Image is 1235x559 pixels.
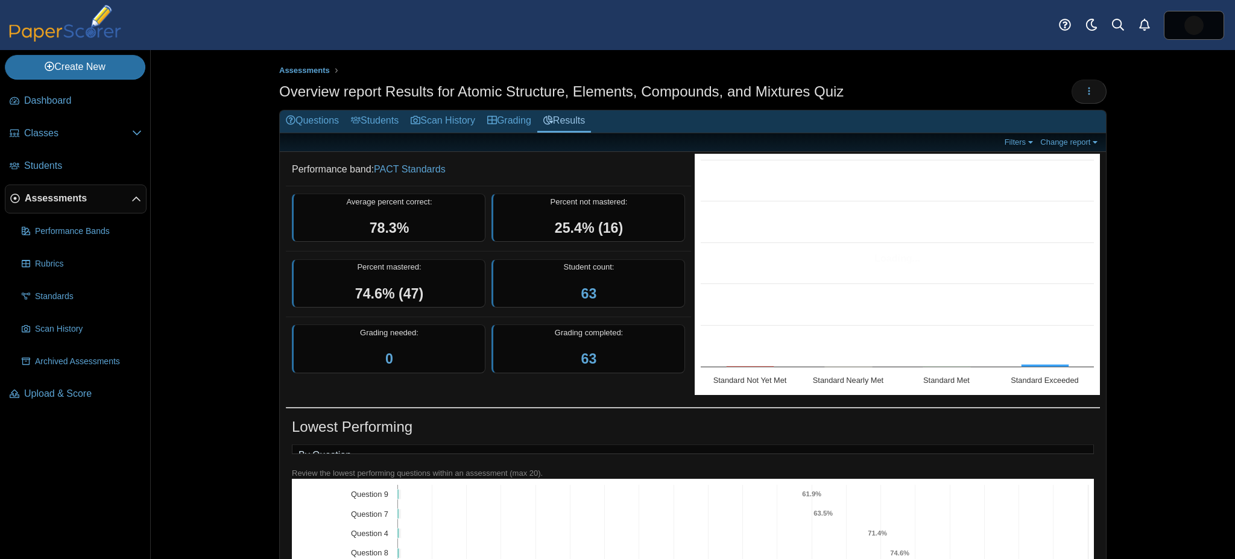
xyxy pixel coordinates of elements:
[351,548,388,557] text: Question 8
[17,347,147,376] a: Archived Assessments
[1011,376,1078,385] text: Standard Exceeded
[581,351,597,367] a: 63
[1037,137,1103,147] a: Change report
[874,253,920,264] span: Loading...
[370,220,409,236] span: 78.3%
[537,110,591,133] a: Results
[555,220,623,236] span: 25.4% (16)
[292,194,485,242] div: Average percent correct:
[351,490,388,499] text: Question 9
[355,286,423,302] span: 74.6% (47)
[5,33,125,43] a: PaperScorer
[713,376,787,385] text: Standard Not Yet Met
[35,226,142,238] span: Performance Bands
[24,94,142,107] span: Dashboard
[491,259,685,308] div: Student count:
[292,468,1094,479] div: Review the lowest performing questions within an assessment (max 20).
[17,250,147,279] a: Rubrics
[17,315,147,344] a: Scan History
[351,529,388,538] text: Question 4
[581,286,597,302] a: 63
[5,380,147,409] a: Upload & Score
[292,259,485,308] div: Percent mastered:
[35,356,142,368] span: Archived Assessments
[292,324,485,373] div: Grading needed:
[279,66,330,75] span: Assessments
[24,127,132,140] span: Classes
[385,351,393,367] a: 0
[280,110,345,133] a: Questions
[491,324,685,373] div: Grading completed:
[292,417,412,437] h1: Lowest Performing
[5,185,147,213] a: Assessments
[481,110,537,133] a: Grading
[1131,12,1158,39] a: Alerts
[1184,16,1204,35] img: ps.74CSeXsONR1xs8MJ
[292,445,357,466] a: By Question
[491,194,685,242] div: Percent not mastered:
[35,323,142,335] span: Scan History
[35,258,142,270] span: Rubrics
[276,63,333,78] a: Assessments
[5,55,145,79] a: Create New
[24,387,142,400] span: Upload & Score
[25,192,131,205] span: Assessments
[5,5,125,42] img: PaperScorer
[351,509,388,518] text: Question 7
[695,154,1100,395] div: Chart. Highcharts interactive chart.
[5,87,147,116] a: Dashboard
[17,217,147,246] a: Performance Bands
[24,159,142,172] span: Students
[1164,11,1224,40] a: ps.74CSeXsONR1xs8MJ
[17,282,147,311] a: Standards
[374,164,446,174] a: PACT Standards
[5,119,147,148] a: Classes
[35,291,142,303] span: Standards
[286,154,691,185] dd: Performance band:
[345,110,405,133] a: Students
[813,376,884,385] text: Standard Nearly Met
[923,376,970,385] text: Standard Met
[279,81,844,102] h1: Overview report Results for Atomic Structure, Elements, Compounds, and Mixtures Quiz
[1002,137,1038,147] a: Filters
[1184,16,1204,35] span: Jasmine McNair
[405,110,481,133] a: Scan History
[5,152,147,181] a: Students
[695,154,1100,395] svg: Interactive chart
